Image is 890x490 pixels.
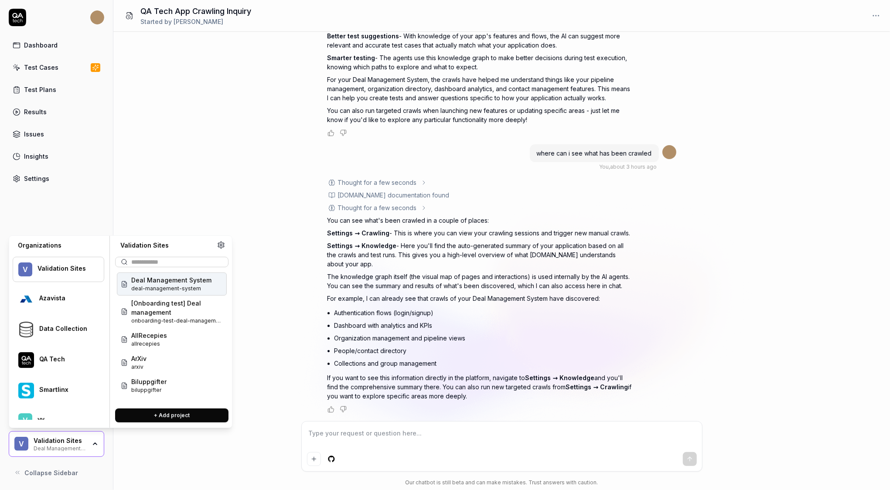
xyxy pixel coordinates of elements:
button: Azavista LogoAzavista [13,286,104,313]
div: Data Collection [39,325,92,333]
span: Settings → Crawling [327,229,390,237]
span: You [600,163,609,170]
span: Settings → Crawling [566,383,628,391]
div: Validation Sites [38,265,92,272]
p: - This is where you can view your crawling sessions and trigger new manual crawls. [327,228,633,238]
span: Deal Management System [131,276,211,285]
p: You can also run targeted crawls when launching new features or updating specific areas - just le... [327,106,633,124]
li: People/contact directory [334,344,633,357]
div: Issues [24,129,44,139]
a: Results [9,103,104,120]
button: Positive feedback [327,129,334,136]
div: Smartlinx [39,386,92,394]
div: [DOMAIN_NAME] documentation found [338,191,450,200]
a: Test Plans [9,81,104,98]
div: Thought for a few seconds [338,178,417,187]
span: Settings → Knowledge [525,374,595,381]
button: VValidation Sites [13,257,104,282]
li: Collections and group management [334,357,633,370]
span: V [18,262,32,276]
span: Project ID: h9m7 [131,285,211,293]
div: Settings [24,174,49,183]
button: Data Collection LogoData Collection [13,316,104,343]
p: The knowledge graph itself (the visual map of pages and interactions) is used internally by the A... [327,272,633,290]
button: VValidation SitesDeal Management System [9,431,104,457]
div: Test Cases [24,63,58,72]
button: Add attachment [307,452,321,466]
div: Dashboard [24,41,58,50]
button: Smartlinx LogoSmartlinx [13,377,104,404]
span: V [14,437,28,451]
div: Deal Management System [34,444,86,451]
span: [PERSON_NAME] [174,18,223,25]
div: Our chatbot is still beta and can make mistakes. Trust answers with caution. [301,479,702,487]
p: - With knowledge of your app's features and flows, the AI can suggest more relevant and accurate ... [327,31,633,50]
span: ArXiv [131,354,147,363]
button: vvv [13,408,104,433]
div: Thought for a few seconds [338,203,417,212]
span: Project ID: uqS3 [131,340,167,348]
div: Validation Sites [115,241,217,250]
div: , about 3 hours ago [600,163,657,171]
div: Azavista [39,294,92,302]
li: Organization management and pipeline views [334,332,633,344]
span: Settings → Knowledge [327,242,397,249]
button: + Add project [115,408,228,422]
div: Started by [140,17,251,26]
div: Test Plans [24,85,56,94]
div: Insights [24,152,48,161]
div: Organizations [13,241,104,250]
div: Results [24,107,47,116]
img: QA Tech Logo [18,352,34,368]
a: Issues [9,126,104,143]
li: Dashboard with analytics and KPIs [334,319,633,332]
span: [Onboarding test] Deal management [131,299,223,317]
p: You can see what's been crawled in a couple of places: [327,216,633,225]
span: Project ID: SSxg [131,386,167,394]
p: - Here you'll find the auto-generated summary of your application based on all the crawls and tes... [327,241,633,269]
span: Project ID: Yh6S [131,317,223,325]
h1: QA Tech App Crawling Inquiry [140,5,251,17]
img: Data Collection Logo [18,322,34,337]
span: Fly Unified [131,400,164,409]
span: where can i see what has been crawled [537,150,652,157]
span: Biluppgifter [131,377,167,386]
a: Test Cases [9,59,104,76]
img: Azavista Logo [18,291,34,307]
span: Better test suggestions [327,32,399,40]
a: Dashboard [9,37,104,54]
img: Smartlinx Logo [18,383,34,398]
div: vv [38,415,92,423]
button: Negative feedback [340,406,347,413]
button: Collapse Sidebar [9,464,104,481]
span: Smarter testing [327,54,375,61]
button: Negative feedback [340,129,347,136]
button: Positive feedback [327,406,334,413]
span: AllRecepies [131,331,167,340]
div: QA Tech [39,355,92,363]
p: For example, I can already see that crawls of your Deal Management System have discovered: [327,294,633,303]
span: Collapse Sidebar [24,468,78,477]
span: Project ID: 1PXS [131,363,147,371]
a: Settings [9,170,104,187]
div: Validation Sites [34,437,86,445]
p: - The agents use this knowledge graph to make better decisions during test execution, knowing whi... [327,53,633,71]
p: For your Deal Management System, the crawls have helped me understand things like your pipeline m... [327,75,633,102]
span: v [18,413,32,427]
a: Insights [9,148,104,165]
a: Organization settings [217,241,225,252]
p: If you want to see this information directly in the platform, navigate to and you'll find the com... [327,373,633,401]
button: QA Tech LogoQA Tech [13,347,104,374]
li: Authentication flows (login/signup) [334,306,633,319]
div: Suggestions [115,271,228,402]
